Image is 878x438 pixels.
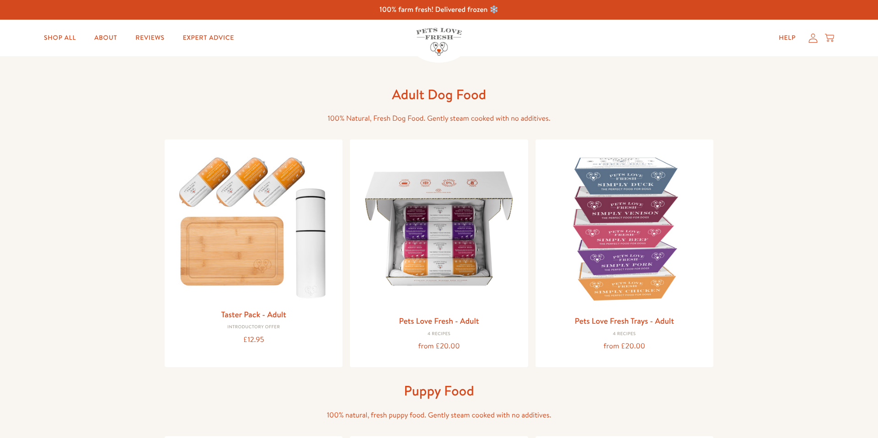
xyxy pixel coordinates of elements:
img: Taster Pack - Adult [172,147,335,304]
a: Pets Love Fresh - Adult [399,315,479,326]
a: About [87,29,124,47]
div: 4 Recipes [357,331,520,337]
div: from £20.00 [357,340,520,353]
span: 100% Natural, Fresh Dog Food. Gently steam cooked with no additives. [327,113,550,123]
a: Pets Love Fresh Trays - Adult [575,315,674,326]
div: 4 Recipes [543,331,706,337]
a: Taster Pack - Adult [221,309,286,320]
h1: Adult Dog Food [293,85,585,103]
h1: Puppy Food [293,382,585,400]
img: Pets Love Fresh - Adult [357,147,520,310]
iframe: Gorgias live chat messenger [832,395,869,429]
span: 100% natural, fresh puppy food. Gently steam cooked with no additives. [327,410,551,420]
img: Pets Love Fresh [416,28,462,56]
a: Shop All [37,29,83,47]
a: Help [771,29,803,47]
div: Introductory Offer [172,325,335,330]
img: Pets Love Fresh Trays - Adult [543,147,706,310]
a: Expert Advice [176,29,241,47]
div: from £20.00 [543,340,706,353]
div: £12.95 [172,334,335,346]
a: Reviews [128,29,171,47]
